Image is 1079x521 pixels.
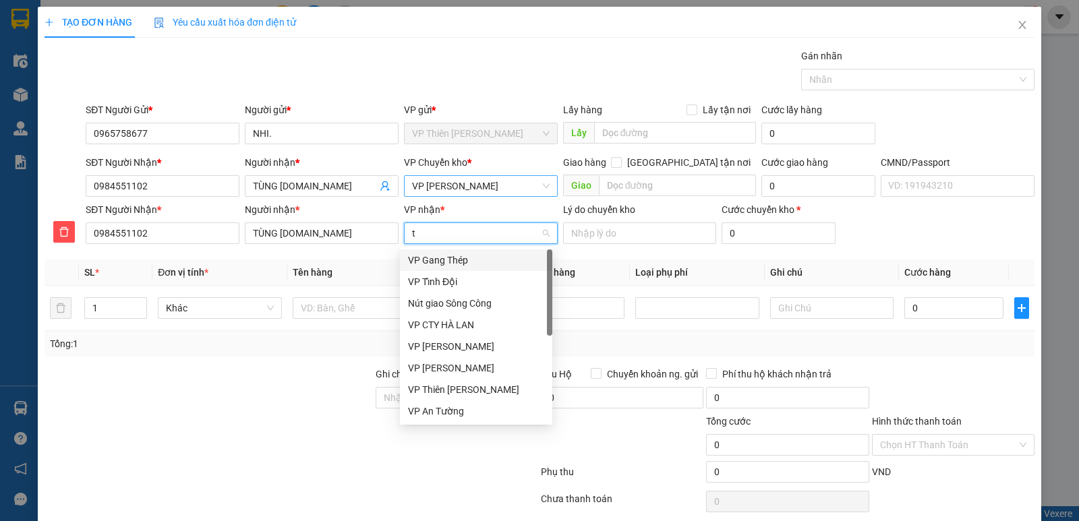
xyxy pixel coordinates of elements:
div: VP An Tường [408,404,544,419]
b: GỬI : VP Thiên [PERSON_NAME] [17,92,163,137]
span: VND [872,466,891,477]
span: plus [45,18,54,27]
div: Tổng: 1 [50,336,417,351]
div: VP Gang Thép [400,249,552,271]
div: SĐT Người Nhận [86,155,239,170]
div: Người nhận [245,155,399,170]
span: Chuyển khoản ng. gửi [602,367,703,381]
span: Đơn vị tính [158,267,208,278]
button: delete [53,221,75,243]
div: VP CTY HÀ LAN [408,317,544,332]
div: VP Gang Thép [408,253,544,268]
span: Tổng cước [706,416,751,427]
input: Cước giao hàng [761,175,875,197]
span: Yêu cầu xuất hóa đơn điện tử [154,17,296,28]
div: Người nhận [245,202,399,217]
div: VP gửi [404,102,558,117]
div: VP Tỉnh Đội [400,271,552,293]
span: Khác [166,298,274,318]
input: VD: Bàn, Ghế [293,297,417,319]
div: VP [PERSON_NAME] [408,361,544,375]
button: plus [1014,297,1029,319]
input: SĐT người nhận [86,222,239,244]
input: Dọc đường [599,175,757,196]
li: 271 - [PERSON_NAME] - [GEOGRAPHIC_DATA] - [GEOGRAPHIC_DATA] [126,33,564,50]
span: plus [1015,303,1028,313]
div: Chưa thanh toán [539,491,705,515]
div: VP [PERSON_NAME] [408,339,544,354]
th: Ghi chú [765,259,900,286]
span: user-add [380,181,390,191]
span: Lấy hàng [563,104,602,115]
div: Người gửi [245,102,399,117]
div: Nút giao Sông Công [408,296,544,311]
input: Dọc đường [594,122,757,144]
span: close [1017,20,1028,30]
div: VP CTY HÀ LAN [400,314,552,336]
div: VP Tỉnh Đội [408,274,544,289]
div: Nút giao Sông Công [400,293,552,314]
span: SL [84,267,95,278]
span: Cước hàng [904,267,951,278]
input: Cước lấy hàng [761,123,875,144]
div: Phụ thu [539,464,705,488]
input: 0 [525,297,624,319]
img: icon [154,18,165,28]
input: Tên người nhận [245,222,399,244]
div: SĐT Người Gửi [86,102,239,117]
span: VP nhận [404,204,440,215]
th: Loại phụ phí [630,259,765,286]
div: VP Thiên Đường Bảo Sơn [400,379,552,400]
div: VP Nguyễn Trãi [400,357,552,379]
input: Ghi chú đơn hàng [376,387,538,408]
div: VP Hoàng Văn Thụ [400,336,552,357]
span: [GEOGRAPHIC_DATA] tận nơi [622,155,756,170]
label: Lý do chuyển kho [563,204,635,215]
span: VP Hoàng Gia [412,176,550,196]
span: Giao [563,175,599,196]
div: Cước chuyển kho [722,202,836,217]
label: Hình thức thanh toán [872,416,962,427]
span: Thu Hộ [541,369,572,379]
div: VP Thiên [PERSON_NAME] [408,382,544,397]
span: Lấy tận nơi [697,102,756,117]
span: Tên hàng [293,267,332,278]
button: delete [50,297,71,319]
div: VP An Tường [400,400,552,422]
span: VP Chuyển kho [404,157,467,168]
label: Ghi chú đơn hàng [376,369,450,379]
input: Ghi Chú [770,297,894,319]
span: VP Thiên Đường Bảo Sơn [412,123,550,144]
label: Gán nhãn [801,51,842,61]
span: delete [54,226,74,237]
span: Lấy [563,122,594,144]
img: logo.jpg [17,17,118,84]
label: Cước giao hàng [761,157,828,168]
div: SĐT Người Nhận [86,202,239,217]
span: Giao hàng [563,157,606,168]
label: Cước lấy hàng [761,104,822,115]
span: TẠO ĐƠN HÀNG [45,17,132,28]
input: Lý do chuyển kho [563,222,717,244]
span: Phí thu hộ khách nhận trả [717,367,837,381]
div: CMND/Passport [881,155,1034,170]
button: Close [1003,7,1041,44]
